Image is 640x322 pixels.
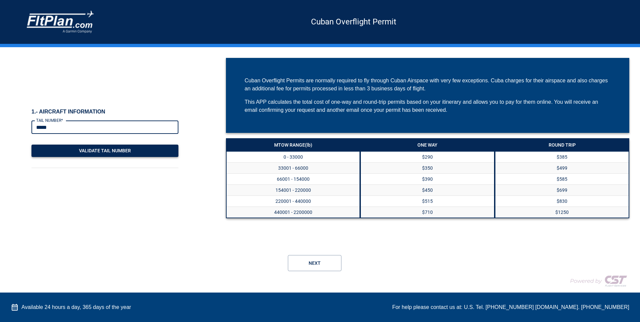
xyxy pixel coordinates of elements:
td: $450 [361,185,494,196]
td: $499 [495,163,629,174]
div: For help please contact us at: U.S. Tel. [PHONE_NUMBER] [DOMAIN_NAME]. [PHONE_NUMBER] [392,303,629,311]
td: $350 [361,163,494,174]
td: $385 [495,151,629,163]
td: $830 [495,196,629,207]
td: $710 [361,207,494,218]
th: 154001 - 220000 [226,185,360,196]
th: 66001 - 154000 [226,174,360,185]
th: ONE WAY [361,139,494,151]
label: TAIL NUMBER* [36,117,63,123]
button: Validate Tail Number [31,145,178,157]
button: Next [288,255,341,271]
img: COMPANY LOGO [27,11,94,33]
th: MTOW RANGE (lb) [226,139,360,151]
td: $585 [495,174,629,185]
div: Cuban Overflight Permits are normally required to fly through Cuban Airspace with very few except... [245,77,611,93]
th: 440001 - 2200000 [226,207,360,218]
div: Available 24 hours a day, 365 days of the year [11,303,131,311]
td: $390 [361,174,494,185]
td: $290 [361,151,494,163]
div: This APP calculates the total cost of one-way and round-trip permits based on your itinerary and ... [245,98,611,114]
table: a dense table [495,138,629,218]
th: ROUND TRIP [495,139,629,151]
th: 220001 - 440000 [226,196,360,207]
table: a dense table [226,138,361,218]
th: 0 - 33000 [226,151,360,163]
table: a dense table [360,138,495,218]
th: 33001 - 66000 [226,163,360,174]
h6: 1.- AIRCRAFT INFORMATION [31,108,178,115]
td: $699 [495,185,629,196]
img: COMPANY LOGO [562,272,629,289]
td: $1250 [495,207,629,218]
h5: Cuban Overflight Permit [94,21,613,22]
td: $515 [361,196,494,207]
